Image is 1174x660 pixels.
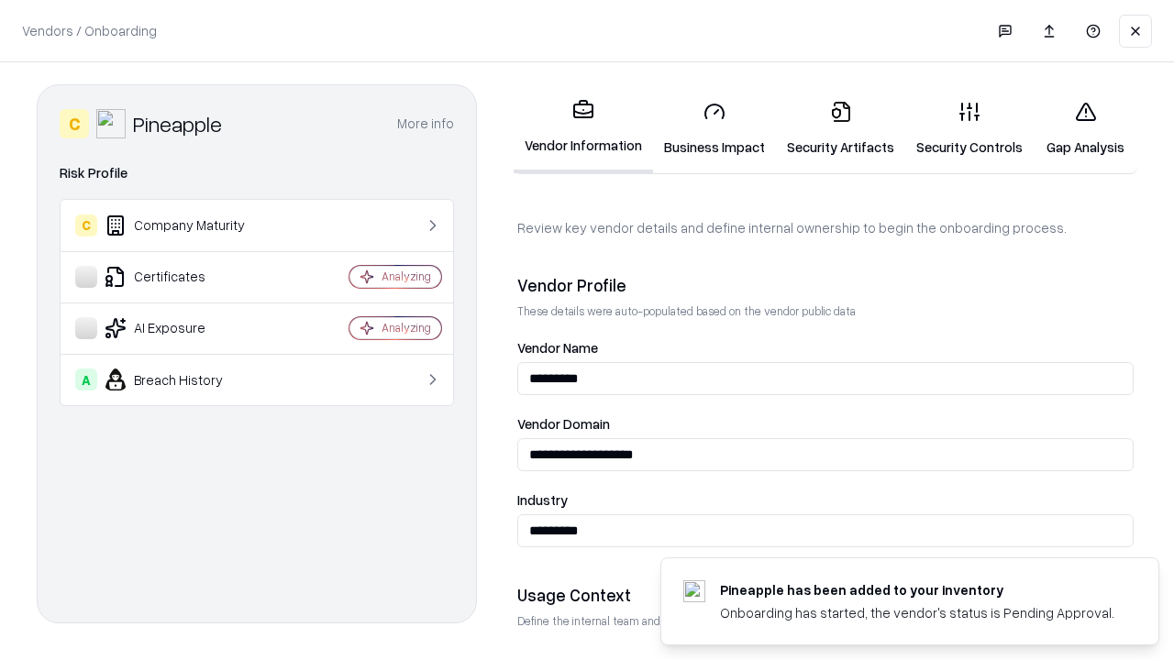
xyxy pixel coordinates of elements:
label: Vendor Name [517,341,1134,355]
div: Vendor Profile [517,274,1134,296]
div: C [75,214,97,236]
p: Define the internal team and reason for using this vendor. This helps assess business relevance a... [517,613,1134,629]
a: Business Impact [653,86,776,171]
div: Pineapple [133,109,222,138]
div: A [75,368,97,390]
a: Gap Analysis [1034,86,1137,171]
p: These details were auto-populated based on the vendor public data [517,303,1134,319]
div: Usage Context [517,584,1134,606]
button: More info [397,107,454,140]
div: Analyzing [382,269,431,284]
div: Pineapple has been added to your inventory [720,580,1114,599]
div: Onboarding has started, the vendor's status is Pending Approval. [720,603,1114,622]
div: Certificates [75,266,294,288]
div: Risk Profile [60,162,454,184]
p: Review key vendor details and define internal ownership to begin the onboarding process. [517,218,1134,237]
div: C [60,109,89,138]
p: Vendors / Onboarding [22,21,157,40]
img: pineappleenergy.com [683,580,705,602]
label: Vendor Domain [517,417,1134,431]
div: Company Maturity [75,214,294,236]
img: Pineapple [96,109,126,138]
a: Vendor Information [514,84,653,173]
div: AI Exposure [75,317,294,339]
div: Breach History [75,368,294,390]
div: Analyzing [382,320,431,335]
label: Industry [517,493,1134,507]
a: Security Controls [905,86,1034,171]
a: Security Artifacts [776,86,905,171]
